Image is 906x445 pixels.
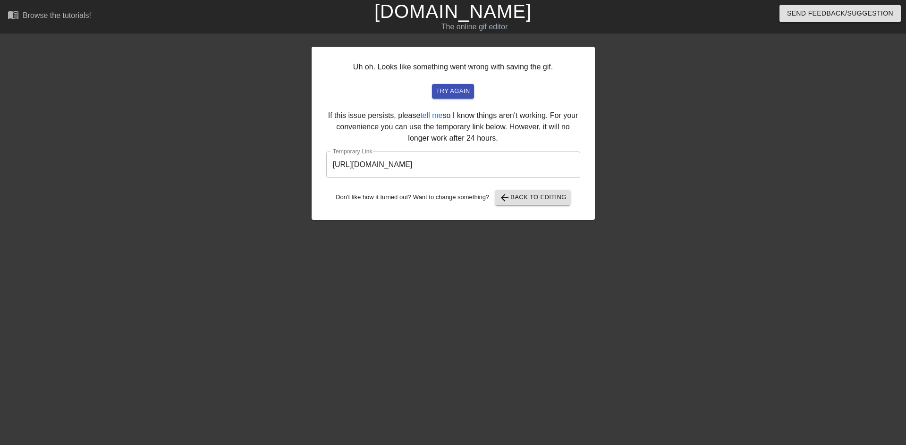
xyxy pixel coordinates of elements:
span: arrow_back [499,192,510,203]
div: The online gif editor [307,21,643,33]
a: tell me [420,111,442,119]
button: Send Feedback/Suggestion [779,5,901,22]
span: Send Feedback/Suggestion [787,8,893,19]
span: menu_book [8,9,19,20]
span: try again [436,86,470,97]
div: Don't like how it turned out? Want to change something? [326,190,580,205]
div: Uh oh. Looks like something went wrong with saving the gif. If this issue persists, please so I k... [312,47,595,220]
input: bare [326,151,580,178]
a: Browse the tutorials! [8,9,91,24]
button: Back to Editing [495,190,570,205]
span: Back to Editing [499,192,567,203]
a: [DOMAIN_NAME] [374,1,532,22]
button: try again [432,84,474,99]
div: Browse the tutorials! [23,11,91,19]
